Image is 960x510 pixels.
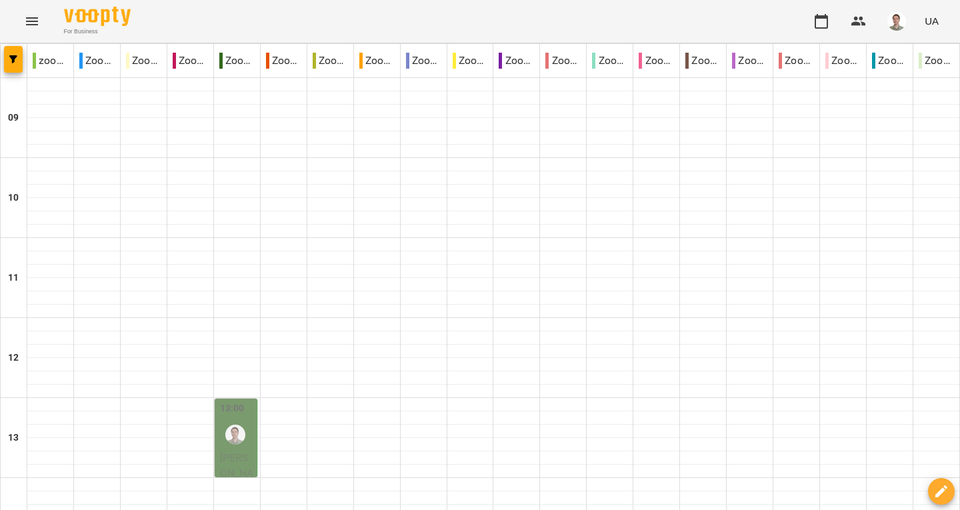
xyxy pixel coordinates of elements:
p: Zoom [PERSON_NAME] [173,53,208,69]
p: Zoom [PERSON_NAME] [592,53,627,69]
label: 13:00 [220,401,245,416]
p: Zoom Юля [919,53,954,69]
button: UA [919,9,944,33]
p: Zoom [PERSON_NAME] [266,53,301,69]
p: zoom 2 [33,53,68,69]
p: Zoom Каріна [406,53,441,69]
p: Zoom [PERSON_NAME] [545,53,581,69]
p: Zoom [PERSON_NAME] [639,53,674,69]
h6: 12 [8,351,19,365]
img: 08937551b77b2e829bc2e90478a9daa6.png [887,12,906,31]
p: Zoom [PERSON_NAME] [219,53,255,69]
p: Zoom [PERSON_NAME] [499,53,534,69]
img: Voopty Logo [64,7,131,26]
h6: 11 [8,271,19,285]
img: Андрій [225,425,245,445]
p: Zoom [PERSON_NAME] [685,53,721,69]
p: Zoom Абігейл [79,53,115,69]
p: Zoom Юлія [872,53,907,69]
p: Zoom Оксана [732,53,767,69]
p: Zoom Катерина [453,53,488,69]
p: Zoom [PERSON_NAME] [126,53,161,69]
h6: 10 [8,191,19,205]
span: [PERSON_NAME] [220,451,254,495]
h6: 13 [8,431,19,445]
button: Menu [16,5,48,37]
p: Zoom Єлизавета [313,53,348,69]
p: Zoom [PERSON_NAME] [825,53,861,69]
p: Zoom Жюлі [359,53,395,69]
p: Zoom [PERSON_NAME] [779,53,814,69]
span: For Business [64,27,131,36]
h6: 09 [8,111,19,125]
span: UA [925,14,939,28]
